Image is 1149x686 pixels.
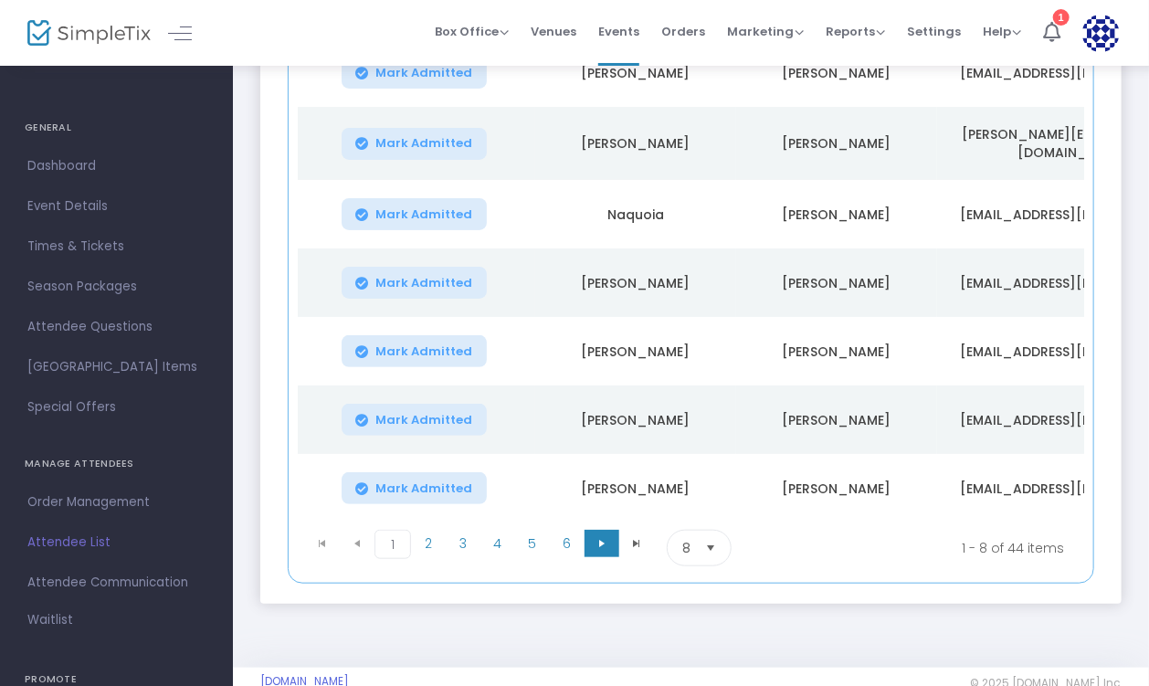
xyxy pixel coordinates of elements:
span: Help [983,23,1021,40]
button: Mark Admitted [342,335,488,367]
td: [PERSON_NAME] [736,317,937,385]
span: Mark Admitted [376,481,473,496]
span: Settings [907,8,961,55]
span: Mark Admitted [376,344,473,359]
button: Select [698,531,723,565]
span: Attendee Questions [27,315,206,339]
span: Attendee Communication [27,571,206,595]
button: Mark Admitted [342,404,488,436]
td: [PERSON_NAME] [736,454,937,522]
span: Go to the next page [585,530,619,557]
span: Go to the next page [595,536,609,551]
span: Order Management [27,491,206,514]
span: Go to the last page [619,530,654,557]
span: Waitlist [27,611,73,629]
span: Page 1 [374,530,411,559]
td: Naquoia [535,180,736,248]
td: [PERSON_NAME] [736,38,937,107]
td: [PERSON_NAME] [535,107,736,180]
span: Orders [661,8,705,55]
div: 1 [1053,9,1070,26]
h4: MANAGE ATTENDEES [25,446,208,482]
span: Mark Admitted [376,66,473,80]
button: Mark Admitted [342,57,488,89]
span: Page 5 [515,530,550,557]
td: [PERSON_NAME] [736,180,937,248]
td: [PERSON_NAME] [535,454,736,522]
span: [GEOGRAPHIC_DATA] Items [27,355,206,379]
span: Page 2 [411,530,446,557]
td: [PERSON_NAME] [535,317,736,385]
span: Venues [531,8,576,55]
span: Event Details [27,195,206,218]
span: Special Offers [27,396,206,419]
span: Mark Admitted [376,413,473,427]
span: Events [598,8,639,55]
span: Page 6 [550,530,585,557]
td: [PERSON_NAME] [535,38,736,107]
td: [PERSON_NAME] [736,248,937,317]
span: Reports [826,23,885,40]
button: Mark Admitted [342,198,488,230]
td: [PERSON_NAME] [535,385,736,454]
span: Attendee List [27,531,206,554]
button: Mark Admitted [342,128,488,160]
td: [PERSON_NAME] [535,248,736,317]
span: Page 4 [480,530,515,557]
td: [PERSON_NAME] [736,107,937,180]
span: Mark Admitted [376,136,473,151]
span: Dashboard [27,154,206,178]
span: Season Packages [27,275,206,299]
span: Go to the last page [629,536,644,551]
td: [PERSON_NAME] [736,385,937,454]
span: Page 3 [446,530,480,557]
span: Mark Admitted [376,276,473,290]
span: Marketing [727,23,804,40]
span: Times & Tickets [27,235,206,259]
span: Box Office [435,23,509,40]
button: Mark Admitted [342,472,488,504]
button: Mark Admitted [342,267,488,299]
span: 8 [682,539,690,557]
h4: GENERAL [25,110,208,146]
span: Mark Admitted [376,207,473,222]
kendo-pager-info: 1 - 8 of 44 items [912,530,1064,566]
